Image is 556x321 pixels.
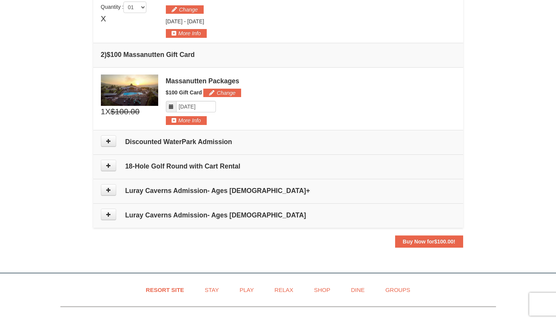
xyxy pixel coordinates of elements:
[184,18,186,24] span: -
[101,13,106,24] span: X
[403,238,455,245] strong: Buy Now for !
[104,51,107,58] span: )
[136,281,194,298] a: Resort Site
[166,5,204,14] button: Change
[166,18,183,24] span: [DATE]
[166,29,207,37] button: More Info
[203,89,241,97] button: Change
[101,211,455,219] h4: Luray Caverns Admission- Ages [DEMOGRAPHIC_DATA]
[166,89,202,96] span: $100 Gift Card
[341,281,374,298] a: Dine
[305,281,340,298] a: Shop
[195,281,229,298] a: Stay
[230,281,263,298] a: Play
[110,106,139,117] span: $100.00
[101,4,147,10] span: Quantity :
[434,238,454,245] span: $100.00
[376,281,420,298] a: Groups
[101,51,455,58] h4: 2 $100 Massanutten Gift Card
[395,235,463,248] button: Buy Now for$100.00!
[101,75,158,106] img: 6619879-1.jpg
[166,116,207,125] button: More Info
[101,138,455,146] h4: Discounted WaterPark Admission
[166,77,455,85] div: Massanutten Packages
[101,162,455,170] h4: 18-Hole Golf Round with Cart Rental
[105,106,110,117] span: X
[101,106,105,117] span: 1
[265,281,303,298] a: Relax
[101,187,455,195] h4: Luray Caverns Admission- Ages [DEMOGRAPHIC_DATA]+
[187,18,204,24] span: [DATE]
